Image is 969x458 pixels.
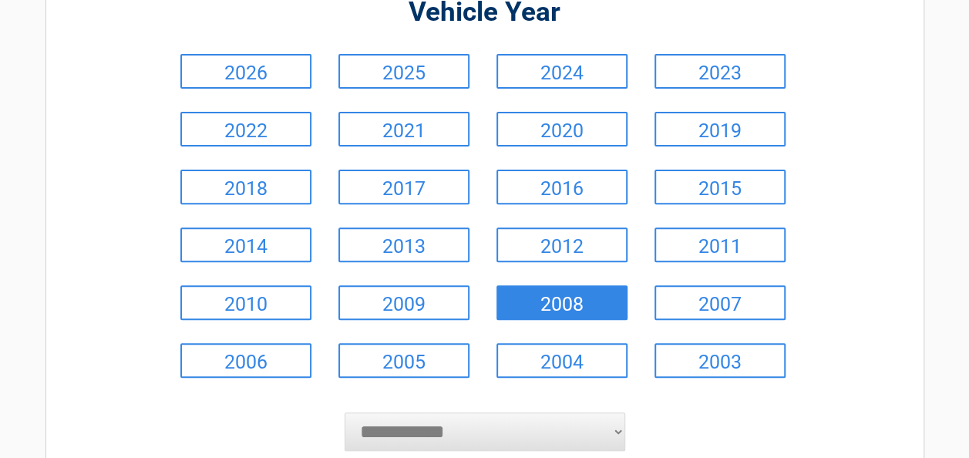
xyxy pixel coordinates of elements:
a: 2025 [338,54,469,89]
a: 2018 [180,170,311,204]
a: 2004 [496,343,627,378]
a: 2024 [496,54,627,89]
a: 2007 [654,285,786,320]
a: 2003 [654,343,786,378]
a: 2010 [180,285,311,320]
a: 2019 [654,112,786,146]
a: 2012 [496,227,627,262]
a: 2011 [654,227,786,262]
a: 2015 [654,170,786,204]
a: 2013 [338,227,469,262]
a: 2026 [180,54,311,89]
a: 2006 [180,343,311,378]
a: 2005 [338,343,469,378]
a: 2009 [338,285,469,320]
a: 2020 [496,112,627,146]
a: 2017 [338,170,469,204]
a: 2016 [496,170,627,204]
a: 2008 [496,285,627,320]
a: 2022 [180,112,311,146]
a: 2014 [180,227,311,262]
a: 2023 [654,54,786,89]
a: 2021 [338,112,469,146]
